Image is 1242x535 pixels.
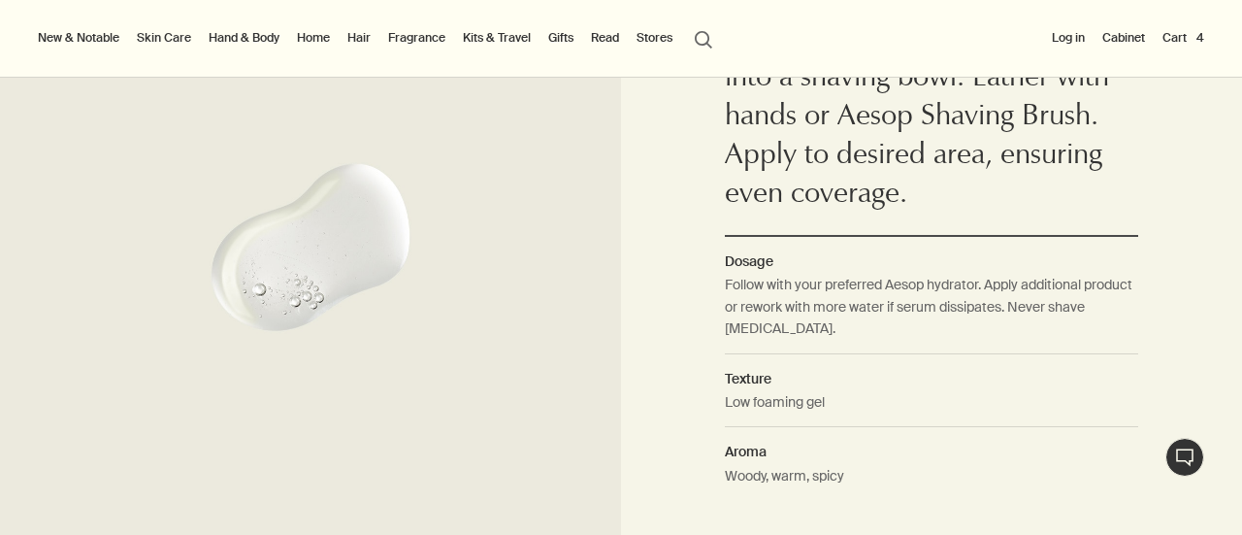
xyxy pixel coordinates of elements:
p: Dispense onto damp palms or into a shaving bowl. Lather with hands or Aesop Shaving Brush. Apply ... [725,22,1139,216]
button: Live Assistance [1165,438,1204,477]
a: Home [293,26,334,50]
button: New & Notable [34,26,123,50]
a: Kits & Travel [459,26,535,50]
dd: Follow with your preferred Aesop hydrator. Apply additional product or rework with more water if ... [725,274,1139,353]
button: Stores [633,26,676,50]
h2: Aroma [725,441,1139,462]
a: Hand & Body [205,26,283,50]
h2: Texture [725,368,1139,389]
a: Hair [343,26,375,50]
a: Read [587,26,623,50]
dd: Low foaming gel [725,391,1139,427]
dd: Woody, warm, spicy [725,465,1139,500]
h2: Dosage [725,251,1139,272]
button: Log in [1048,26,1089,50]
a: Skin Care [133,26,195,50]
button: Cart4 [1159,26,1208,50]
button: Open search [686,19,721,56]
a: Gifts [544,26,577,50]
a: Fragrance [384,26,449,50]
a: Cabinet [1098,26,1149,50]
